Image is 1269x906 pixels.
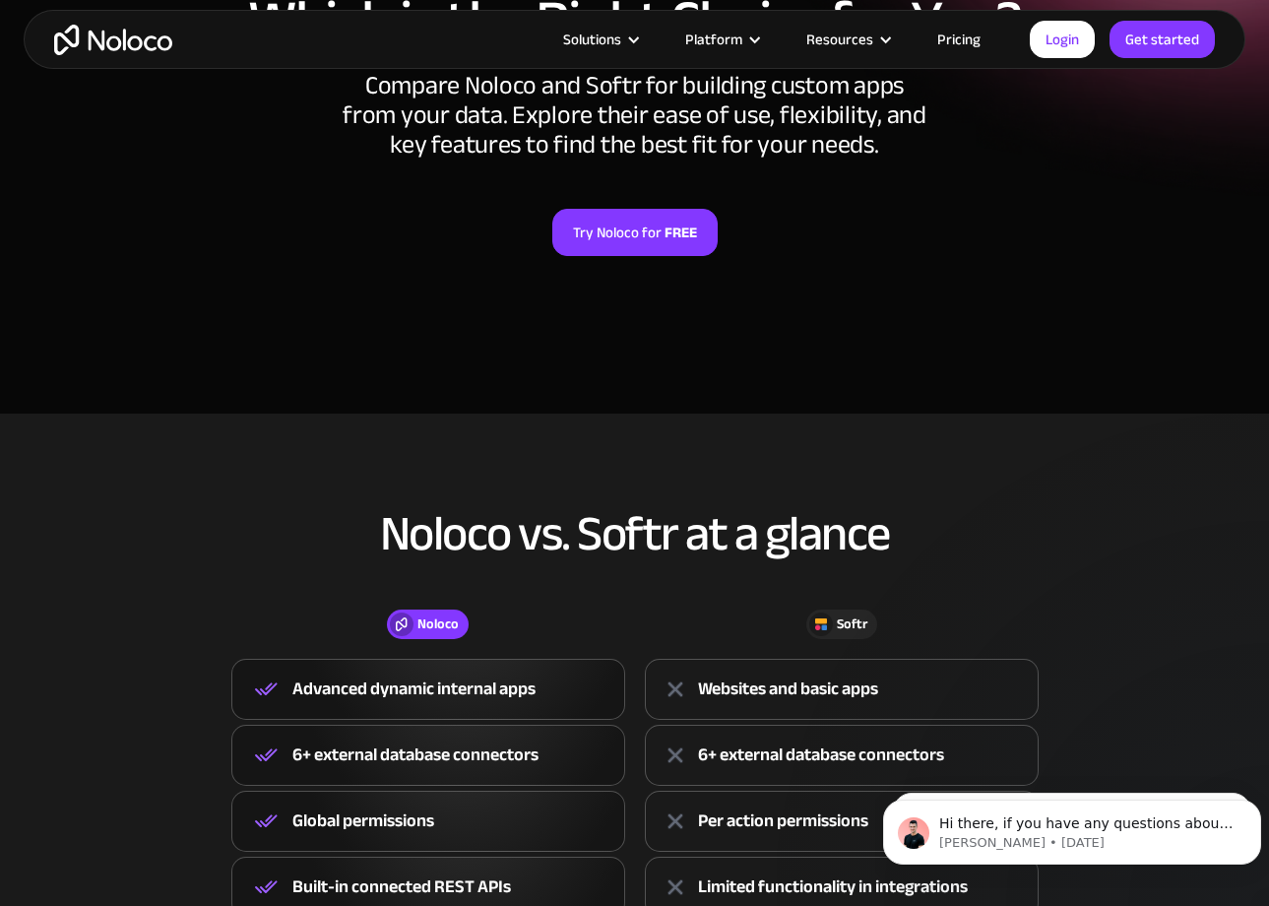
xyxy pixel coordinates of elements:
h2: Noloco vs. Softr at a glance [25,507,1245,560]
a: home [54,25,172,55]
div: 6+ external database connectors [698,741,944,770]
div: 6+ external database connectors [292,741,539,770]
div: Solutions [539,27,661,52]
div: Platform [685,27,742,52]
a: Pricing [913,27,1005,52]
a: Try Noloco forFREE [552,209,718,256]
div: Solutions [563,27,621,52]
div: Compare Noloco and Softr for building custom apps from your data. Explore their ease of use, flex... [340,71,930,160]
div: Limited functionality in integrations [698,873,968,902]
div: Resources [782,27,913,52]
div: Websites and basic apps [698,675,878,704]
div: Noloco [417,614,459,635]
div: Built-in connected REST APIs [292,873,511,902]
div: Global permissions [292,807,434,836]
div: Per action permissions [698,807,868,836]
div: Platform [661,27,782,52]
div: Softr [837,614,867,635]
a: Get started [1110,21,1215,58]
strong: FREE [665,220,697,245]
div: Advanced dynamic internal apps [292,675,536,704]
iframe: Intercom notifications message [875,758,1269,896]
a: Login [1030,21,1095,58]
div: Resources [806,27,873,52]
